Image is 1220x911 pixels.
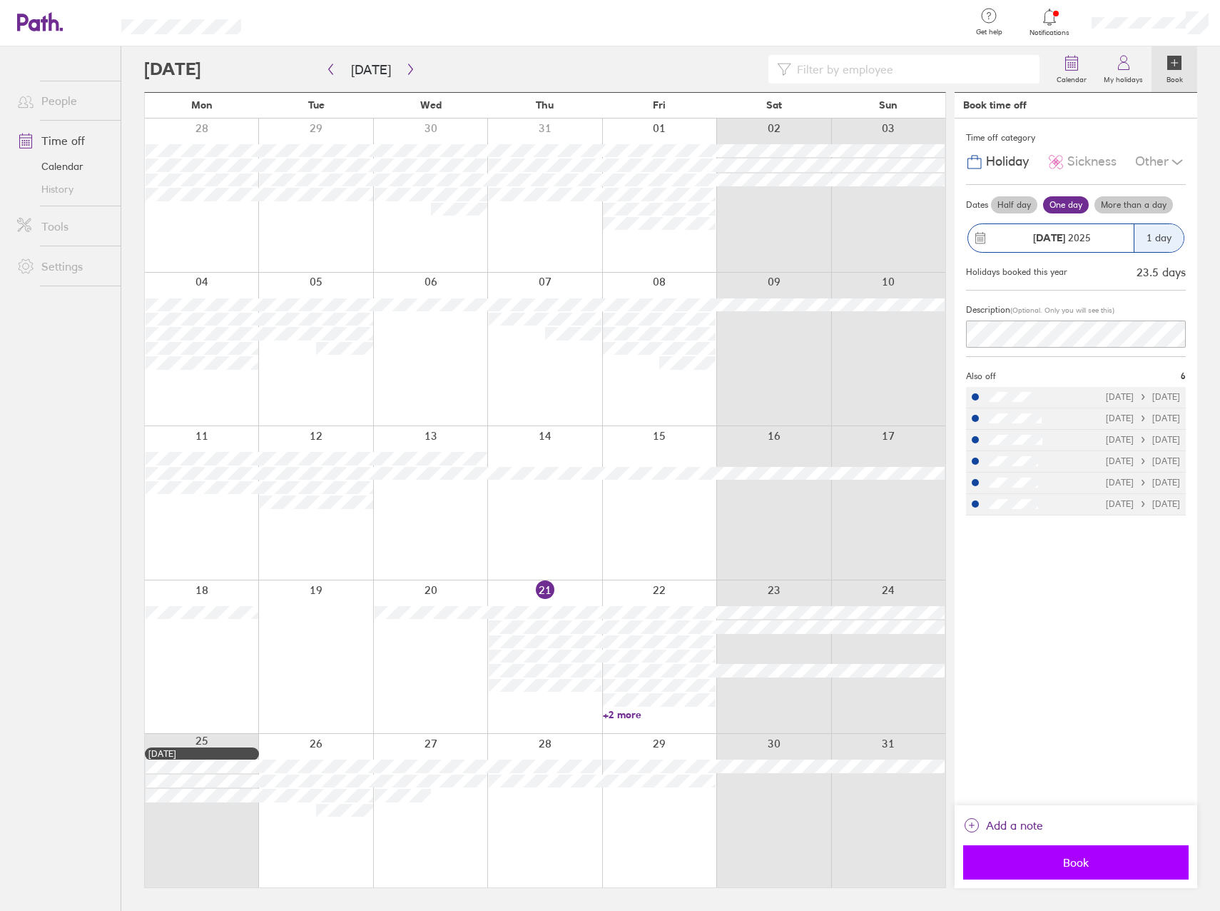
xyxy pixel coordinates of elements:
div: Holidays booked this year [966,267,1067,277]
label: My holidays [1095,71,1152,84]
span: Get help [966,28,1012,36]
a: My holidays [1095,46,1152,92]
span: Sickness [1067,154,1117,169]
span: Thu [536,99,554,111]
button: Book [963,845,1189,880]
button: [DATE] 20251 day [966,216,1186,260]
div: [DATE] [DATE] [1106,392,1180,402]
button: [DATE] [340,58,402,81]
a: Time off [6,126,121,155]
div: Book time off [963,99,1027,111]
span: Wed [420,99,442,111]
span: Sun [879,99,898,111]
span: Mon [191,99,213,111]
label: Half day [991,196,1037,213]
a: History [6,178,121,201]
a: Tools [6,212,121,241]
label: Book [1158,71,1191,84]
strong: [DATE] [1033,231,1065,244]
span: Description [966,304,1010,315]
div: Other [1135,149,1186,176]
span: Book [973,856,1179,869]
a: Book [1152,46,1197,92]
button: Add a note [963,814,1043,837]
a: Settings [6,252,121,281]
div: 23.5 days [1137,266,1186,278]
span: Notifications [1027,29,1073,37]
a: +2 more [603,708,716,721]
div: [DATE] [DATE] [1106,499,1180,509]
span: 6 [1181,371,1186,381]
span: Fri [653,99,666,111]
label: More than a day [1094,196,1173,213]
div: [DATE] [DATE] [1106,435,1180,445]
span: (Optional. Only you will see this) [1010,306,1114,315]
div: [DATE] [DATE] [1106,413,1180,423]
div: Time off category [966,127,1186,149]
span: Add a note [986,814,1043,837]
input: Filter by employee [791,56,1031,83]
a: Calendar [6,155,121,178]
span: Tue [308,99,325,111]
a: Notifications [1027,7,1073,37]
div: [DATE] [DATE] [1106,456,1180,466]
span: Also off [966,371,996,381]
span: 2025 [1033,232,1091,243]
a: Calendar [1048,46,1095,92]
div: [DATE] [148,749,255,759]
span: Holiday [986,154,1029,169]
div: [DATE] [DATE] [1106,478,1180,488]
div: 1 day [1134,224,1184,252]
a: People [6,86,121,115]
span: Sat [766,99,782,111]
label: One day [1043,196,1089,213]
span: Dates [966,200,988,210]
label: Calendar [1048,71,1095,84]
